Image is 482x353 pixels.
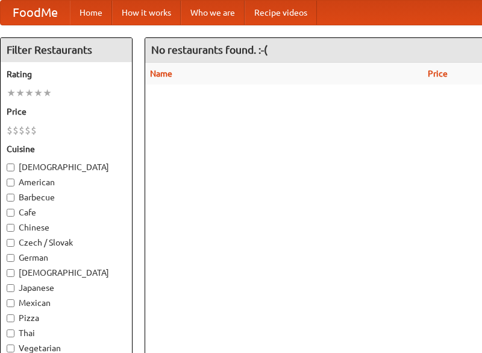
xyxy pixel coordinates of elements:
li: ★ [34,86,43,100]
input: Chinese [7,224,14,232]
h5: Price [7,106,126,118]
h5: Rating [7,68,126,80]
input: [DEMOGRAPHIC_DATA] [7,164,14,171]
label: Chinese [7,221,126,234]
a: Price [428,69,448,78]
a: Name [150,69,172,78]
input: American [7,179,14,186]
label: Japanese [7,282,126,294]
label: American [7,176,126,188]
a: Who we are [181,1,245,25]
input: Cafe [7,209,14,217]
label: Thai [7,327,126,339]
li: ★ [43,86,52,100]
input: Japanese [7,284,14,292]
input: Pizza [7,314,14,322]
input: Mexican [7,299,14,307]
li: ★ [16,86,25,100]
h4: Filter Restaurants [1,38,132,62]
input: Vegetarian [7,345,14,352]
li: $ [13,124,19,137]
li: $ [31,124,37,137]
li: ★ [25,86,34,100]
label: Mexican [7,297,126,309]
li: ★ [7,86,16,100]
input: Czech / Slovak [7,239,14,247]
a: Home [70,1,112,25]
h5: Cuisine [7,143,126,155]
input: [DEMOGRAPHIC_DATA] [7,269,14,277]
a: Recipe videos [245,1,317,25]
input: German [7,254,14,262]
label: Cafe [7,206,126,218]
label: Pizza [7,312,126,324]
a: FoodMe [1,1,70,25]
label: [DEMOGRAPHIC_DATA] [7,267,126,279]
a: How it works [112,1,181,25]
ng-pluralize: No restaurants found. :-( [151,44,268,56]
label: German [7,252,126,264]
input: Thai [7,329,14,337]
li: $ [25,124,31,137]
li: $ [19,124,25,137]
li: $ [7,124,13,137]
input: Barbecue [7,194,14,202]
label: Barbecue [7,191,126,203]
label: Czech / Slovak [7,237,126,249]
label: [DEMOGRAPHIC_DATA] [7,161,126,173]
